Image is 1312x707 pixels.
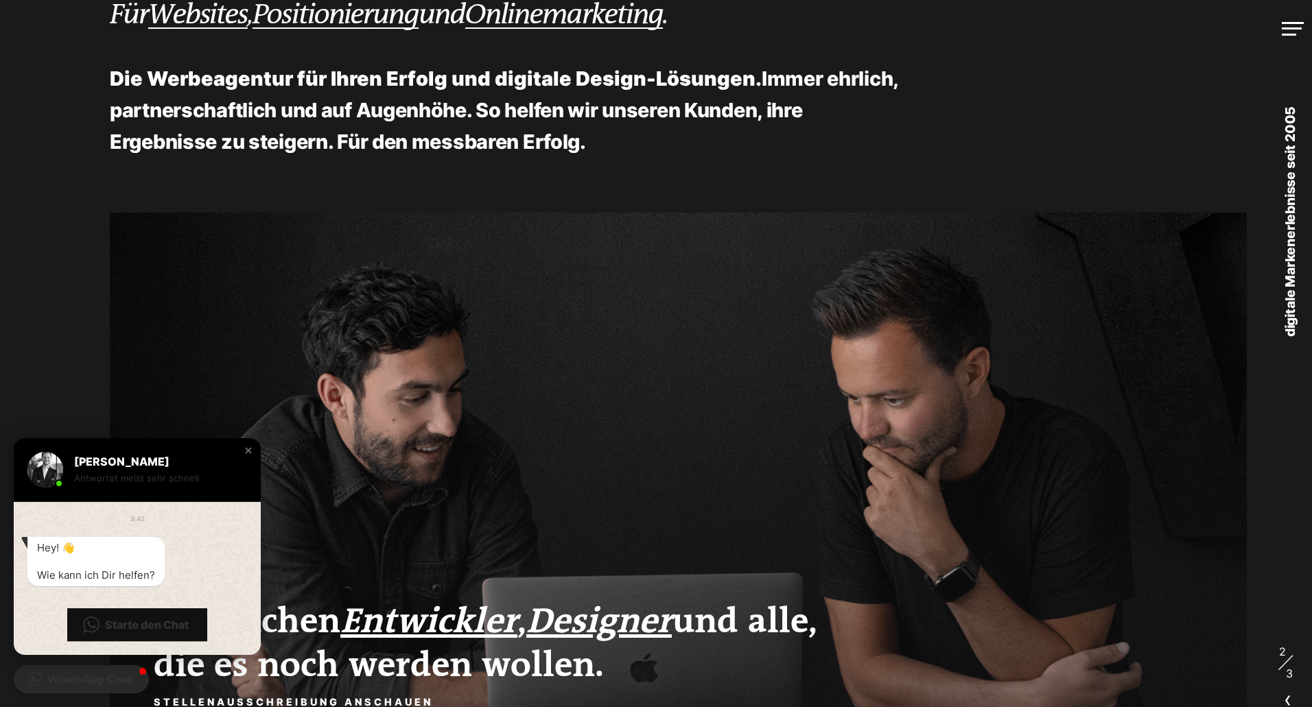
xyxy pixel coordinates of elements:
[110,63,913,158] p: Immer ehrlich, partnerschaftlich und auf Augenhöhe. So helfen wir unseren Kunden, ihre Ergebnisse...
[67,608,207,641] button: Starte den Chat
[37,568,155,582] div: Wie kann ich Dir helfen?
[526,601,672,642] a: Designer
[74,471,236,486] p: Antwortet meist sehr schnell
[1279,646,1293,657] span: 2
[74,455,236,468] div: [PERSON_NAME]
[110,67,762,91] strong: Die Werbeagentur für Ihren Erfolg und digitale Design-Lösungen.
[1275,657,1296,668] span: /
[154,600,950,688] h2: Wir suchen , und alle, die es noch werden wollen.
[130,512,145,526] div: 9:42
[14,665,149,693] button: WhatsApp Chat
[105,617,189,632] span: Starte den Chat
[340,601,517,642] a: Entwickler
[37,541,155,555] div: Hey! 👋
[27,452,63,488] img: Manuel Wollwinder
[1279,668,1293,679] span: 3
[242,444,255,457] div: Close chat window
